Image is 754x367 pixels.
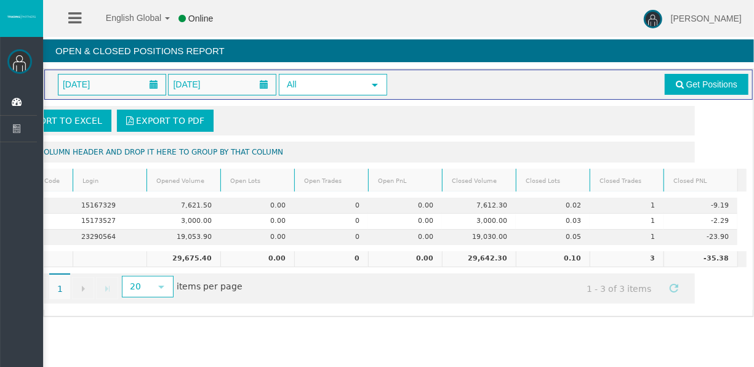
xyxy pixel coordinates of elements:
td: 29,642.30 [442,251,516,267]
span: [DATE] [59,76,94,93]
td: 1 [590,198,664,214]
td: -2.29 [664,214,737,230]
td: 7,612.30 [442,198,516,214]
td: 0 [294,230,368,245]
span: 1 - 3 of 3 items [576,277,663,300]
span: items per page [119,277,243,297]
span: Go to the last page [102,284,112,294]
span: Go to the next page [78,284,88,294]
td: 0 [294,251,368,267]
a: Open Lots [223,172,293,189]
td: 0.00 [220,198,294,214]
a: Go to the next page [72,277,94,299]
span: 20 [123,277,150,296]
td: 0.00 [368,230,442,245]
td: 0.00 [368,198,442,214]
a: Closed Volume [444,172,515,189]
td: 23290564 [73,230,146,245]
a: Open PnL [371,172,441,189]
td: 3,000.00 [442,214,516,230]
a: Closed Lots [518,172,588,189]
span: [DATE] [169,76,204,93]
a: Opened Volume [149,172,219,189]
span: 1 [49,273,70,299]
td: 19,053.90 [146,230,220,245]
td: 3 [590,251,664,267]
td: 1 [590,214,664,230]
span: Export to Excel [23,116,102,126]
a: Closed PNL [666,172,736,189]
td: 15173527 [73,214,146,230]
td: 29,675.40 [146,251,220,267]
td: 0 [294,198,368,214]
td: -35.38 [664,251,737,267]
td: 1 [590,230,664,245]
td: 0.03 [516,214,590,230]
td: 0.00 [220,230,294,245]
a: Refresh [664,277,684,298]
a: Login [75,172,145,189]
span: select [156,282,166,292]
a: Closed Trades [592,172,662,189]
img: user-image [644,10,662,28]
span: Online [188,14,213,23]
td: 0.10 [516,251,590,267]
td: -9.19 [664,198,737,214]
td: 15167329 [73,198,146,214]
a: Export to Excel [4,110,111,132]
span: Get Positions [686,79,737,89]
td: 7,621.50 [146,198,220,214]
span: [PERSON_NAME] [671,14,742,23]
td: 0.00 [368,214,442,230]
a: Go to the last page [96,277,118,299]
span: English Global [90,13,161,23]
td: 19,030.00 [442,230,516,245]
img: logo.svg [6,14,37,19]
span: All [280,75,364,94]
span: Refresh [669,283,679,293]
h4: Open & Closed Positions Report [43,39,754,62]
a: Export to PDF [117,110,214,132]
td: 0 [294,214,368,230]
td: 0.00 [220,214,294,230]
td: 0.02 [516,198,590,214]
span: select [370,80,380,90]
td: 0.00 [368,251,442,267]
td: -23.90 [664,230,737,245]
span: Export to PDF [136,116,204,126]
td: 0.05 [516,230,590,245]
td: 0.00 [220,251,294,267]
td: 3,000.00 [146,214,220,230]
a: Open Trades [297,172,367,189]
